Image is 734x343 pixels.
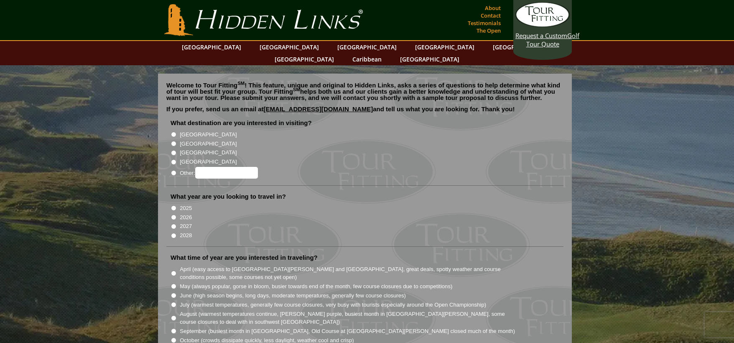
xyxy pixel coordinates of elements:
label: 2025 [180,204,192,212]
label: What time of year are you interested in traveling? [171,253,318,262]
a: Caribbean [348,53,386,65]
a: [GEOGRAPHIC_DATA] [411,41,479,53]
label: April (easy access to [GEOGRAPHIC_DATA][PERSON_NAME] and [GEOGRAPHIC_DATA], great deals, spotty w... [180,265,516,282]
label: [GEOGRAPHIC_DATA] [180,131,237,139]
span: Request a Custom [515,31,567,40]
label: 2027 [180,222,192,230]
a: Request a CustomGolf Tour Quote [515,2,570,48]
a: [EMAIL_ADDRESS][DOMAIN_NAME] [264,105,373,113]
label: 2026 [180,213,192,222]
a: [GEOGRAPHIC_DATA] [396,53,464,65]
label: September (busiest month in [GEOGRAPHIC_DATA], Old Course at [GEOGRAPHIC_DATA][PERSON_NAME] close... [180,327,515,335]
label: 2028 [180,231,192,240]
label: What year are you looking to travel in? [171,192,286,201]
a: [GEOGRAPHIC_DATA] [270,53,338,65]
a: Contact [479,10,503,21]
label: June (high season begins, long days, moderate temperatures, generally few course closures) [180,292,406,300]
a: The Open [474,25,503,36]
label: May (always popular, gorse in bloom, busier towards end of the month, few course closures due to ... [180,282,452,291]
a: [GEOGRAPHIC_DATA] [255,41,323,53]
label: [GEOGRAPHIC_DATA] [180,158,237,166]
input: Other: [195,167,258,179]
a: About [483,2,503,14]
label: What destination are you interested in visiting? [171,119,312,127]
label: August (warmest temperatures continue, [PERSON_NAME] purple, busiest month in [GEOGRAPHIC_DATA][P... [180,310,516,326]
label: [GEOGRAPHIC_DATA] [180,140,237,148]
label: July (warmest temperatures, generally few course closures, very busy with tourists especially aro... [180,301,486,309]
p: If you prefer, send us an email at and tell us what you are looking for. Thank you! [166,106,563,118]
a: [GEOGRAPHIC_DATA] [178,41,245,53]
sup: SM [293,87,300,92]
a: Testimonials [466,17,503,29]
a: [GEOGRAPHIC_DATA] [333,41,401,53]
sup: SM [237,81,245,86]
label: [GEOGRAPHIC_DATA] [180,148,237,157]
a: [GEOGRAPHIC_DATA] [489,41,556,53]
p: Welcome to Tour Fitting ! This feature, unique and original to Hidden Links, asks a series of que... [166,82,563,101]
label: Other: [180,167,257,179]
